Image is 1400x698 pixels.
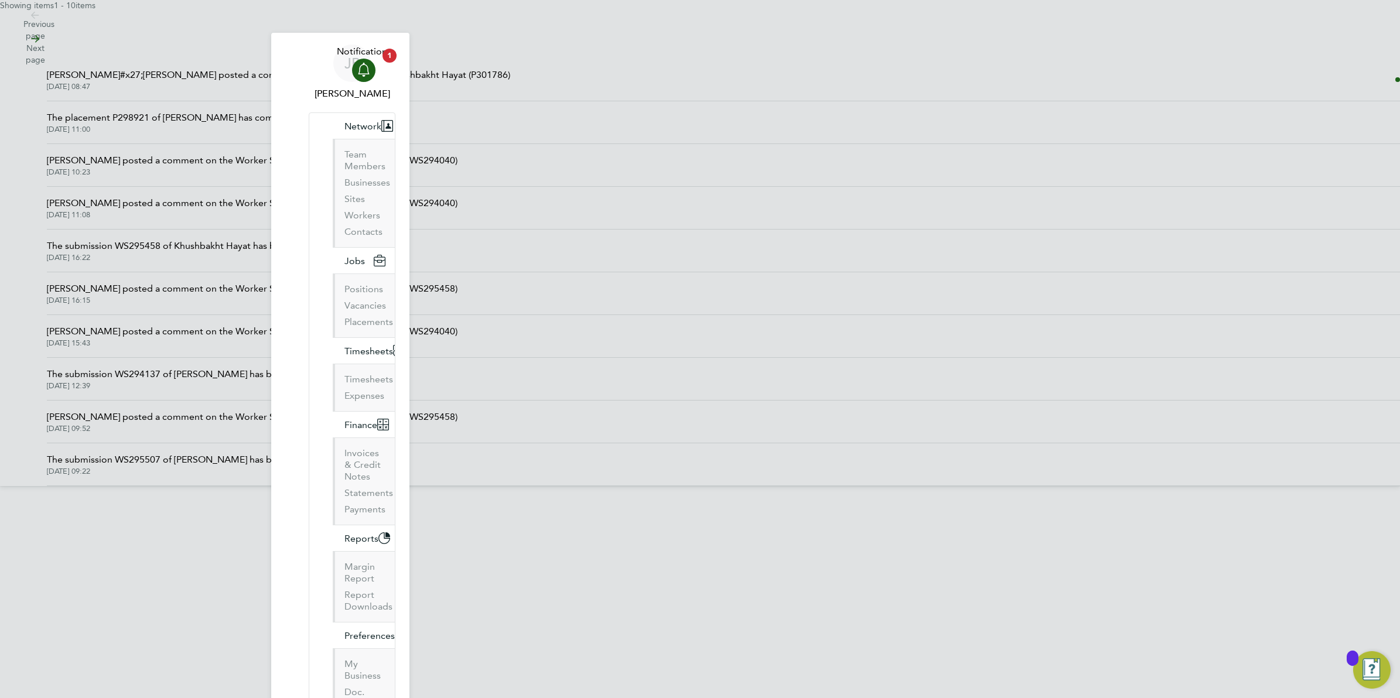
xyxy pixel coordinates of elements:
span: Josh Boulding [309,87,395,101]
span: Previous page [23,19,54,41]
a: Payments [344,504,385,515]
a: Expenses [344,390,384,401]
button: Previous page [23,12,47,42]
button: Timesheets [333,338,414,364]
a: Businesses [344,177,390,188]
span: [DATE] 15:43 [47,338,457,348]
a: Margin Report [344,561,375,584]
span: The placement P298921 of [PERSON_NAME] has completed [47,111,302,125]
button: Preferences [333,622,416,648]
a: [PERSON_NAME] posted a comment on the Worker Submission of [PERSON_NAME] (WS294040)[DATE] 15:43 [47,324,457,348]
span: [DATE] 11:08 [47,210,457,220]
a: The submission WS295507 of [PERSON_NAME] has been rejected[DATE] 09:22 [47,453,326,476]
a: Vacancies [344,300,386,311]
a: [PERSON_NAME] posted a comment on the Worker Submission of [PERSON_NAME] (WS295458)[DATE] 16:15 [47,282,457,305]
a: Team Members [344,149,385,172]
a: The placement P298921 of [PERSON_NAME] has completed[DATE] 11:00 [47,111,302,134]
span: 1 [383,49,397,63]
button: Finance [333,412,398,437]
a: The submission WS295458 of Khushbakht Hayat has been accepted[DATE] 16:22 [47,239,333,262]
span: [DATE] 10:23 [47,167,457,177]
a: Invoices & Credit Notes [344,447,381,482]
a: [PERSON_NAME]#x27;[PERSON_NAME] posted a comment on the Placement of Khushbakht Hayat (P301786)[D... [47,68,510,91]
button: Open Resource Center, 1 new notification [1353,651,1391,689]
span: Timesheets [344,345,393,357]
span: [DATE] 16:15 [47,296,457,305]
span: Preferences [344,630,395,641]
div: Jobs [333,273,395,337]
span: Network [344,121,381,132]
span: [PERSON_NAME] posted a comment on the Worker Submission of [PERSON_NAME] (WS294040) [47,196,457,210]
span: [DATE] 09:52 [47,424,457,433]
span: [DATE] 09:22 [47,467,326,476]
span: [DATE] 12:39 [47,381,330,391]
span: Notifications [337,45,391,59]
a: [PERSON_NAME] posted a comment on the Worker Submission of [PERSON_NAME] (WS294040)[DATE] 11:08 [47,196,457,220]
button: Reports [333,525,399,551]
button: Jobs [333,248,395,273]
a: [PERSON_NAME] posted a comment on the Worker Submission of [PERSON_NAME] (WS295458)[DATE] 09:52 [47,410,457,433]
a: My Business [344,658,381,681]
a: Report Downloads [344,589,392,612]
span: Finance [344,419,377,430]
a: Timesheets [344,374,393,385]
span: [PERSON_NAME]#x27;[PERSON_NAME] posted a comment on the Placement of Khushbakht Hayat (P301786) [47,68,510,82]
a: Sites [344,193,365,204]
span: The submission WS294137 of [PERSON_NAME] has been accepted [47,367,330,381]
a: The submission WS294137 of [PERSON_NAME] has been accepted[DATE] 12:39 [47,367,330,391]
span: [DATE] 08:47 [47,82,510,91]
a: Contacts [344,226,383,237]
span: Reports [344,533,378,544]
span: [PERSON_NAME] posted a comment on the Worker Submission of [PERSON_NAME] (WS295458) [47,282,457,296]
span: [PERSON_NAME] posted a comment on the Worker Submission of [PERSON_NAME] (WS294040) [47,324,457,338]
a: Placements [344,316,393,327]
button: Next page [23,35,47,66]
a: Positions [344,283,383,295]
a: Workers [344,210,380,221]
button: Network [333,113,402,139]
span: [DATE] 11:00 [47,125,302,134]
span: Next page [26,43,45,65]
a: Statements [344,487,393,498]
span: [DATE] 16:22 [47,253,333,262]
a: [PERSON_NAME] posted a comment on the Worker Submission of [PERSON_NAME] (WS294040)[DATE] 10:23 [47,153,457,177]
span: [PERSON_NAME] posted a comment on the Worker Submission of [PERSON_NAME] (WS294040) [47,153,457,167]
a: Notifications1 [337,45,391,82]
span: Jobs [344,255,365,266]
span: The submission WS295507 of [PERSON_NAME] has been rejected [47,453,326,467]
span: [PERSON_NAME] posted a comment on the Worker Submission of [PERSON_NAME] (WS295458) [47,410,457,424]
span: The submission WS295458 of Khushbakht Hayat has been accepted [47,239,333,253]
a: JB[PERSON_NAME] [309,45,395,101]
span: items [76,1,95,11]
